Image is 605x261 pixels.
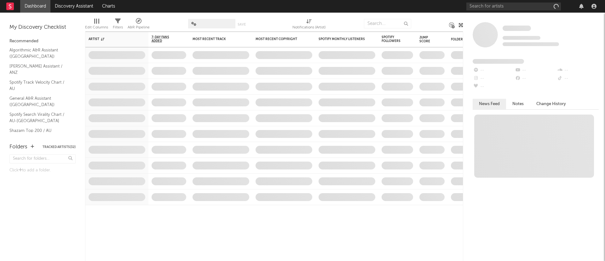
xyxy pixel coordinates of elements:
[515,66,556,74] div: --
[319,37,366,41] div: Spotify Monthly Listeners
[419,36,435,43] div: Jump Score
[503,36,540,40] span: Tracking Since: [DATE]
[113,24,123,31] div: Filters
[292,24,326,31] div: Notifications (Artist)
[128,24,150,31] div: A&R Pipeline
[506,99,530,109] button: Notes
[9,143,27,151] div: Folders
[113,16,123,34] div: Filters
[557,66,599,74] div: --
[43,145,76,149] button: Tracked Artists(32)
[85,16,108,34] div: Edit Columns
[292,16,326,34] div: Notifications (Artist)
[9,127,69,134] a: Shazam Top 200 / AU
[9,38,76,45] div: Recommended
[9,167,76,174] div: Click to add a folder.
[503,25,531,32] a: Some Artist
[364,19,411,28] input: Search...
[473,74,515,83] div: --
[89,37,136,41] div: Artist
[193,37,240,41] div: Most Recent Track
[473,99,506,109] button: News Feed
[451,38,498,41] div: Folders
[9,95,69,108] a: General A&R Assistant ([GEOGRAPHIC_DATA])
[9,63,69,76] a: [PERSON_NAME] Assistant / ANZ
[382,35,404,43] div: Spotify Followers
[503,42,559,46] span: 0 fans last week
[515,74,556,83] div: --
[256,37,303,41] div: Most Recent Copyright
[473,66,515,74] div: --
[152,35,177,43] span: 7-Day Fans Added
[9,24,76,31] div: My Discovery Checklist
[9,47,69,60] a: Algorithmic A&R Assistant ([GEOGRAPHIC_DATA])
[530,99,572,109] button: Change History
[503,26,531,31] span: Some Artist
[473,59,524,64] span: Fans Added by Platform
[238,23,246,26] button: Save
[9,79,69,92] a: Spotify Track Velocity Chart / AU
[85,24,108,31] div: Edit Columns
[466,3,561,10] input: Search for artists
[473,83,515,91] div: --
[9,111,69,124] a: Spotify Search Virality Chart / AU-[GEOGRAPHIC_DATA]
[9,154,76,163] input: Search for folders...
[128,16,150,34] div: A&R Pipeline
[557,74,599,83] div: --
